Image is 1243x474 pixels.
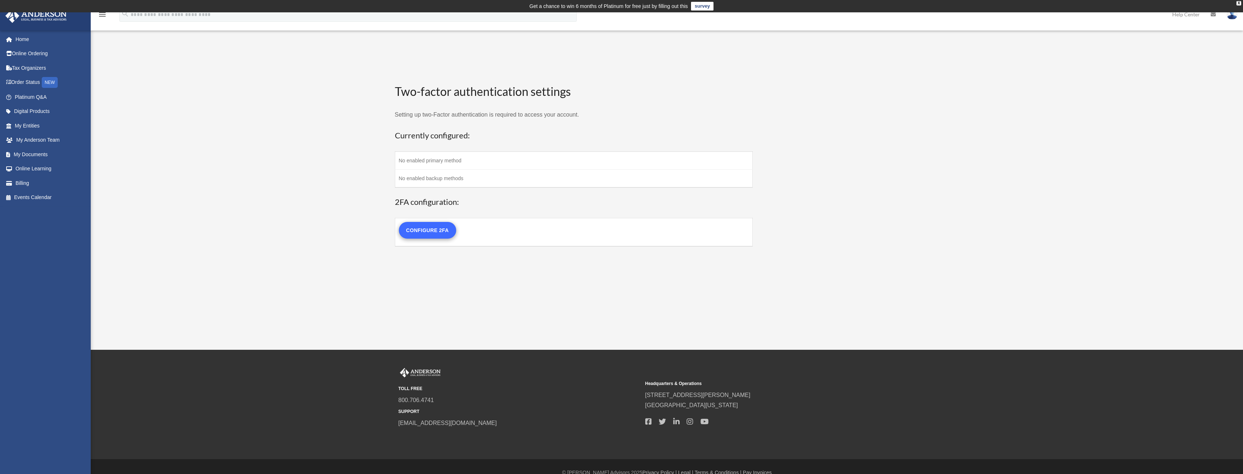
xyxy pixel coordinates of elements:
a: menu [98,13,107,19]
small: Headquarters & Operations [645,380,887,388]
a: Order StatusNEW [5,75,91,90]
h2: Two-factor authentication settings [395,84,753,100]
a: Online Ordering [5,46,91,61]
a: Online Learning [5,162,91,176]
a: My Documents [5,147,91,162]
div: Get a chance to win 6 months of Platinum for free just by filling out this [529,2,688,11]
a: [EMAIL_ADDRESS][DOMAIN_NAME] [398,420,497,426]
a: Tax Organizers [5,61,91,75]
a: Billing [5,176,91,190]
a: [GEOGRAPHIC_DATA][US_STATE] [645,402,738,408]
small: TOLL FREE [398,385,640,393]
div: NEW [42,77,58,88]
a: My Entities [5,118,91,133]
a: survey [691,2,714,11]
small: SUPPORT [398,408,640,416]
a: Configure 2FA [399,222,456,239]
a: [STREET_ADDRESS][PERSON_NAME] [645,392,751,398]
h3: 2FA configuration: [395,197,753,208]
a: Platinum Q&A [5,90,91,104]
i: search [121,10,129,18]
img: Anderson Advisors Platinum Portal [398,368,442,377]
a: Home [5,32,91,46]
i: menu [98,10,107,19]
a: Events Calendar [5,190,91,205]
img: Anderson Advisors Platinum Portal [3,9,69,23]
a: 800.706.4741 [398,397,434,403]
img: User Pic [1227,9,1238,20]
a: Digital Products [5,104,91,119]
div: close [1236,1,1241,5]
p: Setting up two-Factor authentication is required to access your account. [395,110,753,120]
td: No enabled primary method [395,152,753,170]
h3: Currently configured: [395,130,753,141]
a: My Anderson Team [5,133,91,147]
td: No enabled backup methods [395,170,753,188]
